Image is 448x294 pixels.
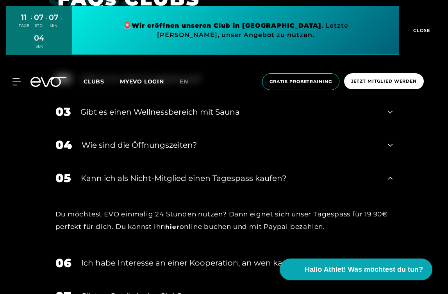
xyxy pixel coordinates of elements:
div: 03 [55,103,71,120]
div: Gibt es einen Wellnessbereich mit Sauna [80,106,378,118]
div: STD [34,23,44,28]
div: 04 [55,136,72,154]
div: : [61,12,62,33]
a: en [180,77,198,86]
div: Ich habe Interesse an einer Kooperation, an wen kann ich mich wenden? [81,257,378,269]
div: Wie sind die Öffnungszeiten? [82,139,378,151]
div: MIN [49,23,59,28]
div: : [46,12,47,33]
button: Hallo Athlet! Was möchtest du tun? [280,259,432,280]
span: Clubs [84,78,104,85]
a: Jetzt Mitglied werden [342,73,426,90]
span: Hallo Athlet! Was möchtest du tun? [305,264,423,275]
span: en [180,78,188,85]
a: hier [165,223,179,230]
span: Jetzt Mitglied werden [351,78,417,85]
span: Gratis Probetraining [270,78,332,85]
div: TAGE [19,23,29,28]
div: : [31,12,32,33]
div: Kann ich als Nicht-Mitglied einen Tagespass kaufen? [81,172,378,184]
div: 07 [34,12,44,23]
div: SEK [34,44,44,49]
div: 11 [19,12,29,23]
a: Clubs [84,78,120,85]
div: 06 [55,254,71,272]
a: Gratis Probetraining [260,73,342,90]
div: 07 [49,12,59,23]
div: 04 [34,32,44,44]
a: MYEVO LOGIN [120,78,164,85]
div: 05 [55,169,71,187]
button: CLOSE [399,6,442,55]
div: Du möchtest EVO einmalig 24 Stunden nutzen? Dann eignet sich unser Tagespass für 19.90€ perfekt f... [55,208,393,233]
span: CLOSE [411,27,430,34]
